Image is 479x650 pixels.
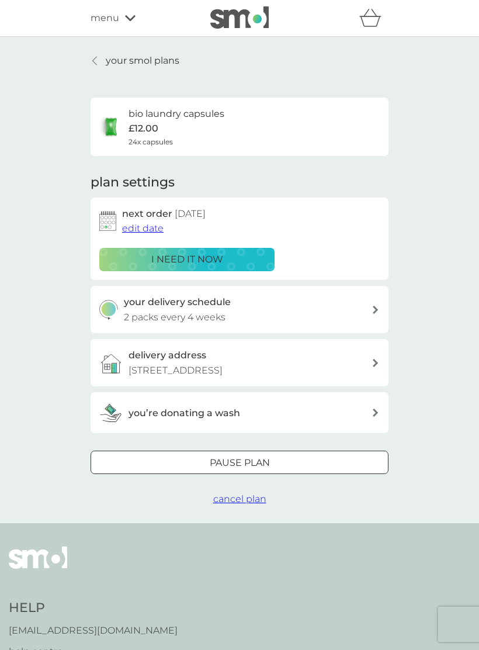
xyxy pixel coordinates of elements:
p: 2 packs every 4 weeks [124,310,225,325]
p: Pause plan [210,455,270,471]
span: 24x capsules [129,136,173,147]
img: smol [9,547,67,586]
p: [STREET_ADDRESS] [129,363,223,378]
h2: plan settings [91,174,175,192]
p: i need it now [151,252,223,267]
h2: next order [122,206,206,222]
h3: your delivery schedule [124,295,231,310]
button: cancel plan [213,492,266,507]
button: Pause plan [91,451,388,474]
a: [EMAIL_ADDRESS][DOMAIN_NAME] [9,623,178,638]
img: smol [210,6,269,29]
a: delivery address[STREET_ADDRESS] [91,339,388,386]
h6: bio laundry capsules [129,106,224,122]
div: basket [359,6,388,30]
h3: you’re donating a wash [129,406,240,421]
button: you’re donating a wash [91,392,388,433]
span: edit date [122,223,164,234]
button: your delivery schedule2 packs every 4 weeks [91,286,388,333]
p: £12.00 [129,121,158,136]
span: cancel plan [213,493,266,504]
h4: Help [9,599,178,617]
button: edit date [122,221,164,236]
p: your smol plans [106,53,179,68]
span: menu [91,11,119,26]
span: [DATE] [175,208,206,219]
h3: delivery address [129,348,206,363]
a: your smol plans [91,53,179,68]
button: i need it now [99,248,275,271]
img: bio laundry capsules [99,115,123,139]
